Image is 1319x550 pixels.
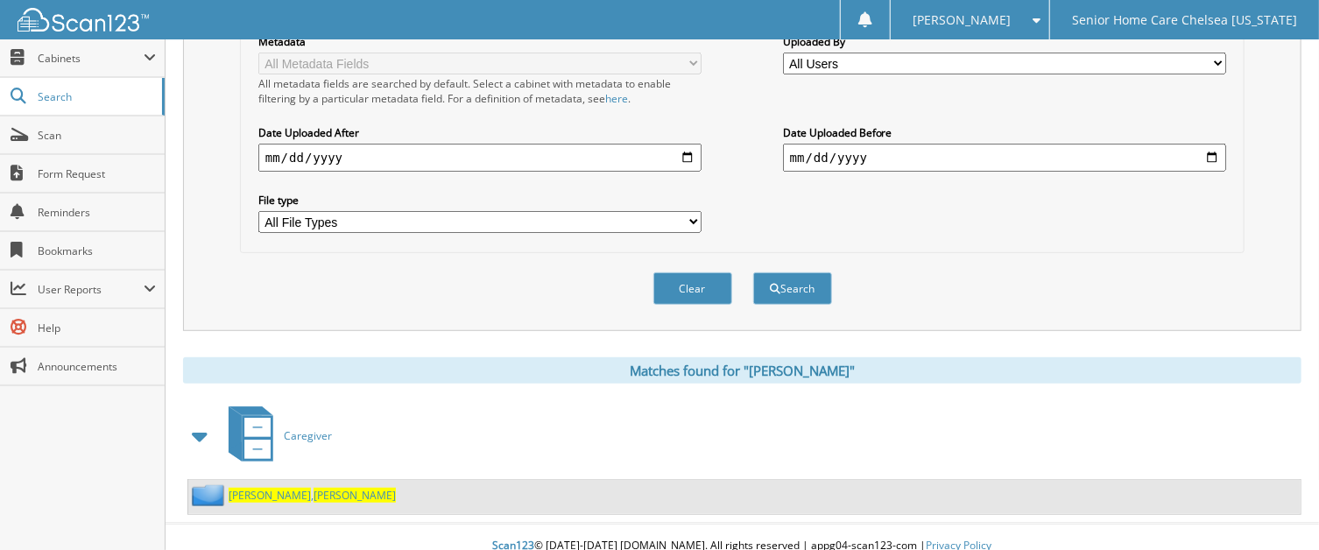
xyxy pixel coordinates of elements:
input: start [258,144,702,172]
input: end [783,144,1226,172]
span: [PERSON_NAME] [314,488,396,503]
span: Cabinets [38,51,144,66]
span: Scan [38,128,156,143]
a: here [605,91,628,106]
div: Matches found for "[PERSON_NAME]" [183,357,1301,384]
div: All metadata fields are searched by default. Select a cabinet with metadata to enable filtering b... [258,76,702,106]
img: scan123-logo-white.svg [18,8,149,32]
iframe: Chat Widget [1231,466,1319,550]
span: [PERSON_NAME] [913,15,1011,25]
span: Form Request [38,166,156,181]
span: Announcements [38,359,156,374]
label: Uploaded By [783,34,1226,49]
a: [PERSON_NAME],[PERSON_NAME] [229,488,396,503]
span: Reminders [38,205,156,220]
span: Help [38,321,156,335]
label: Metadata [258,34,702,49]
span: Caregiver [284,428,332,443]
label: File type [258,193,702,208]
span: User Reports [38,282,144,297]
button: Search [753,272,832,305]
span: Search [38,89,153,104]
span: [PERSON_NAME] [229,488,311,503]
span: Bookmarks [38,243,156,258]
label: Date Uploaded Before [783,125,1226,140]
label: Date Uploaded After [258,125,702,140]
a: Caregiver [218,401,332,470]
img: folder2.png [192,484,229,506]
button: Clear [653,272,732,305]
span: Senior Home Care Chelsea [US_STATE] [1072,15,1297,25]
